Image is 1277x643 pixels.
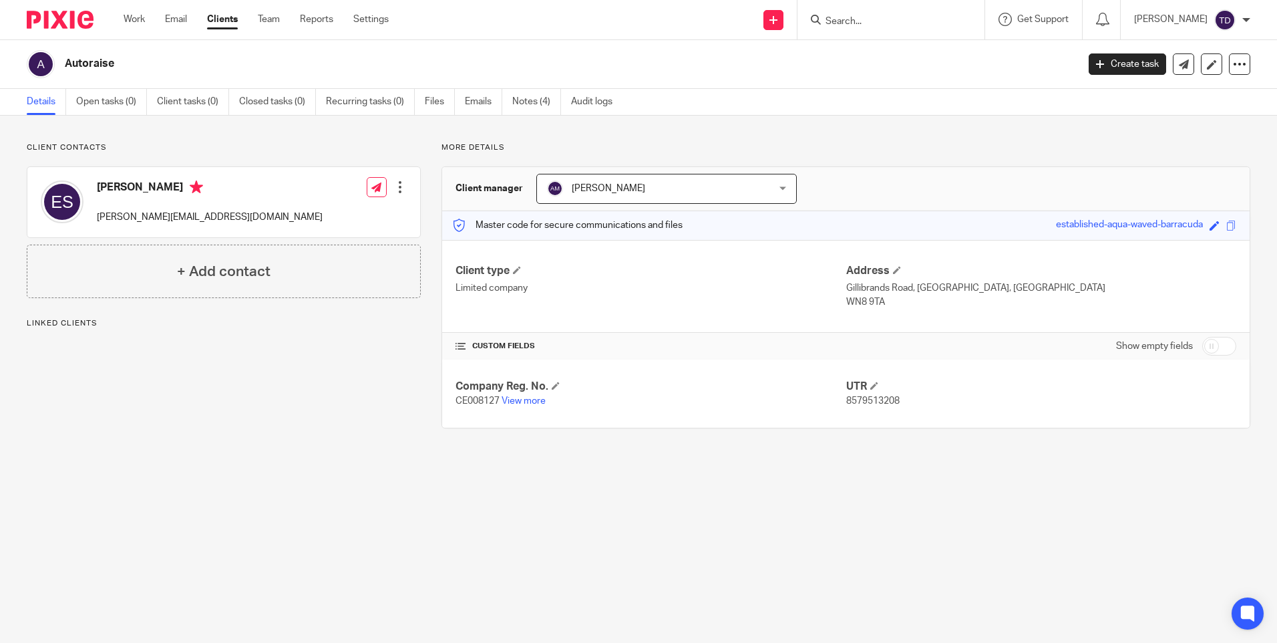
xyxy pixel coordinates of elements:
[76,89,147,115] a: Open tasks (0)
[1116,340,1193,353] label: Show empty fields
[1134,13,1208,26] p: [PERSON_NAME]
[455,341,846,352] h4: CUSTOM FIELDS
[455,380,846,394] h4: Company Reg. No.
[572,184,645,193] span: [PERSON_NAME]
[190,180,203,194] i: Primary
[425,89,455,115] a: Files
[27,318,421,329] p: Linked clients
[207,13,238,26] a: Clients
[455,264,846,278] h4: Client type
[27,89,66,115] a: Details
[353,13,389,26] a: Settings
[27,142,421,153] p: Client contacts
[1056,218,1203,233] div: established-aqua-waved-barracuda
[547,180,563,197] img: svg%3E
[157,89,229,115] a: Client tasks (0)
[1214,9,1236,31] img: svg%3E
[41,180,83,223] img: svg%3E
[326,89,415,115] a: Recurring tasks (0)
[1017,15,1069,24] span: Get Support
[846,264,1236,278] h4: Address
[846,281,1236,295] p: Gillibrands Road, [GEOGRAPHIC_DATA], [GEOGRAPHIC_DATA]
[124,13,145,26] a: Work
[258,13,280,26] a: Team
[177,261,270,282] h4: + Add contact
[571,89,622,115] a: Audit logs
[846,380,1236,394] h4: UTR
[441,142,1250,153] p: More details
[239,89,316,115] a: Closed tasks (0)
[455,396,500,406] span: CE008127
[846,396,900,406] span: 8579513208
[27,50,55,78] img: svg%3E
[97,180,323,197] h4: [PERSON_NAME]
[1089,53,1166,75] a: Create task
[846,295,1236,309] p: WN8 9TA
[165,13,187,26] a: Email
[824,16,944,28] input: Search
[512,89,561,115] a: Notes (4)
[455,281,846,295] p: Limited company
[452,219,683,232] p: Master code for secure communications and files
[65,57,868,71] h2: Autoraise
[455,182,523,195] h3: Client manager
[465,89,502,115] a: Emails
[300,13,333,26] a: Reports
[27,11,94,29] img: Pixie
[502,396,546,406] a: View more
[97,211,323,224] p: [PERSON_NAME][EMAIL_ADDRESS][DOMAIN_NAME]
